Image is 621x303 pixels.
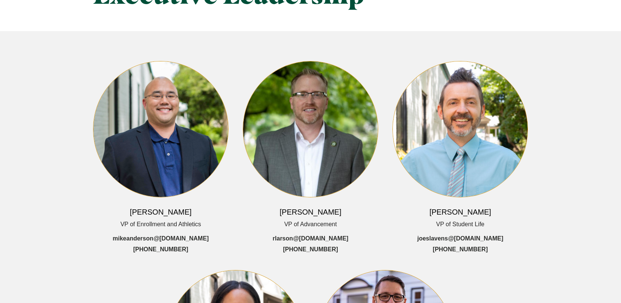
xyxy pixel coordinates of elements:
a: [PHONE_NUMBER] [133,244,188,255]
a: joeslavens @[DOMAIN_NAME] [417,233,503,244]
span: VP of Student Life [436,219,484,230]
img: Staff Headshot Robby Larson [243,61,378,197]
span: joeslavens [417,233,448,244]
span: VP of Enrollment and Athletics [120,219,201,230]
span: @[DOMAIN_NAME] [293,233,348,244]
a: rlarson @[DOMAIN_NAME] [273,233,349,244]
span: @[DOMAIN_NAME] [448,233,503,244]
a: [PHONE_NUMBER] [283,244,338,255]
h6: [PERSON_NAME] [429,207,491,217]
span: rlarson [273,233,293,244]
span: @[DOMAIN_NAME] [153,233,209,244]
span: VP of Advancement [284,219,337,230]
img: MikeAndersonHeadshot [93,61,229,197]
a: mikeanderson @[DOMAIN_NAME] [113,233,209,244]
a: [PHONE_NUMBER] [433,244,488,255]
span: mikeanderson [113,233,153,244]
h6: [PERSON_NAME] [130,207,191,217]
img: JoeSlavensHeadshot [393,61,528,197]
h6: [PERSON_NAME] [280,207,341,217]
